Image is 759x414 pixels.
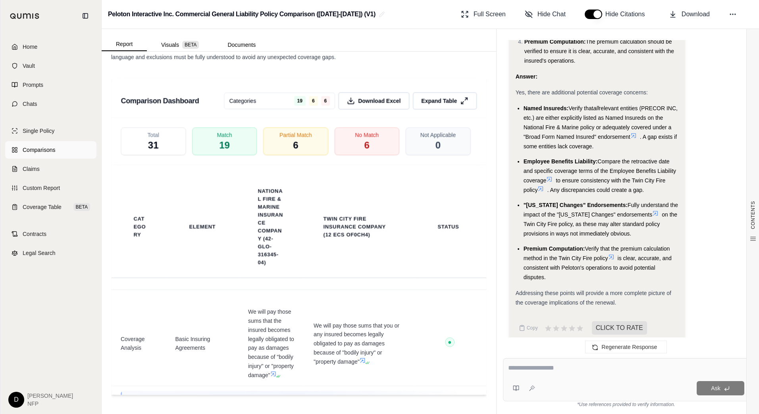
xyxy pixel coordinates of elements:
[524,158,598,165] span: Employee Benefits Liability:
[229,97,256,105] span: Categories
[355,131,379,139] span: No Match
[23,230,46,238] span: Contracts
[568,105,593,111] span: Verify that
[593,105,599,111] span: all
[321,96,330,105] span: 6
[5,38,96,56] a: Home
[248,307,295,379] span: We will pay those sums that the insured becomes legally obligated to pay as damages because of "b...
[524,202,678,218] span: Fully understand the impact of the "[US_STATE] Changes" endorsements
[522,6,569,22] button: Hide Chat
[293,139,298,151] span: 6
[547,187,644,193] span: . Any discrepancies could create a gap.
[23,62,35,70] span: Vault
[585,341,667,353] button: Regenerate Response
[682,10,710,19] span: Download
[503,401,749,408] div: *Use references provided to verify information.
[358,97,401,105] span: Download Excel
[23,203,62,211] span: Coverage Table
[448,339,452,345] span: ●
[5,122,96,140] a: Single Policy
[524,105,678,140] span: relevant entities (PRECOR INC, etc.) are either explicitly listed as Named Insureds on the Nation...
[516,73,537,80] strong: Answer:
[23,81,43,89] span: Prompts
[182,41,199,49] span: BETA
[279,131,312,139] span: Partial Match
[338,92,409,109] button: Download Excel
[23,165,40,173] span: Claims
[5,179,96,197] a: Custom Report
[10,13,40,19] img: Qumis Logo
[314,321,404,366] span: We will pay those sums that you or any insured becomes legally obligated to pay as damages becaus...
[666,6,713,22] button: Download
[601,344,657,350] span: Regenerate Response
[605,10,650,19] span: Hide Citations
[524,38,586,45] span: Premium Computation:
[27,392,73,400] span: [PERSON_NAME]
[121,334,156,352] span: Coverage Analysis
[524,105,569,111] span: Named Insureds:
[314,210,404,243] th: Twin City Fire Insurance Company (12 ECS OF0CH4)
[108,7,376,21] h2: Peloton Interactive Inc. Commercial General Liability Policy Comparison ([DATE]-[DATE]) (V1)
[148,139,159,151] span: 31
[8,392,24,408] div: D
[5,76,96,94] a: Prompts
[23,249,56,257] span: Legal Search
[524,202,628,208] span: "[US_STATE] Changes" Endorsements:
[364,139,369,151] span: 6
[124,210,156,243] th: Category
[524,255,672,280] span: is clear, accurate, and consistent with Peloton's operations to avoid potential disputes.
[309,96,318,105] span: 6
[5,57,96,75] a: Vault
[516,89,648,96] span: Yes, there are additional potential coverage concerns:
[224,92,335,109] button: Categories1966
[428,218,468,236] th: Status
[23,43,37,51] span: Home
[23,127,54,135] span: Single Policy
[219,139,230,151] span: 19
[445,337,455,350] button: ●
[524,177,666,193] span: to ensure consistency with the Twin City Fire policy
[5,225,96,243] a: Contracts
[248,182,295,271] th: National Fire & Marine Insurance Company (42-GLO-316345-04)
[592,321,647,335] span: CLICK TO RATE
[23,100,37,108] span: Chats
[79,10,92,22] button: Collapse sidebar
[516,320,541,336] button: Copy
[73,203,90,211] span: BETA
[527,325,538,331] span: Copy
[5,198,96,216] a: Coverage TableBETA
[474,10,506,19] span: Full Screen
[179,218,225,236] th: Element
[524,245,585,252] span: Premium Computation:
[147,38,213,51] button: Visuals
[23,184,60,192] span: Custom Report
[524,245,670,261] span: Verify that the premium calculation method in the Twin City Fire policy
[175,334,229,352] span: Basic Insuring Agreements
[5,141,96,159] a: Comparisons
[697,381,744,395] button: Ask
[524,38,674,64] span: The premium calculation should be verified to ensure it is clear, accurate, and consistent with t...
[27,400,73,408] span: NFP
[5,160,96,178] a: Claims
[147,131,159,139] span: Total
[420,131,456,139] span: Not Applicable
[412,92,477,109] button: Expand Table
[435,139,441,151] span: 0
[23,146,55,154] span: Comparisons
[458,6,509,22] button: Full Screen
[711,385,720,391] span: Ask
[421,97,457,105] span: Expand Table
[750,201,756,229] span: CONTENTS
[121,94,199,108] h3: Comparison Dashboard
[111,25,482,60] span: Based on the analysis, the transition from the National Fire & Marine Insurance Company policy to...
[524,158,676,184] span: Compare the retroactive date and specific coverage terms of the Employee Benefits Liability coverage
[524,134,677,149] span: . A gap exists if some entities lack coverage.
[102,38,147,51] button: Report
[294,96,306,105] span: 19
[516,290,671,306] span: Addressing these points will provide a more complete picture of the coverage implications of the ...
[524,211,678,237] span: on the Twin City Fire policy, as these may alter standard policy provisions in ways not immediate...
[5,95,96,113] a: Chats
[5,244,96,262] a: Legal Search
[537,10,566,19] span: Hide Chat
[217,131,232,139] span: Match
